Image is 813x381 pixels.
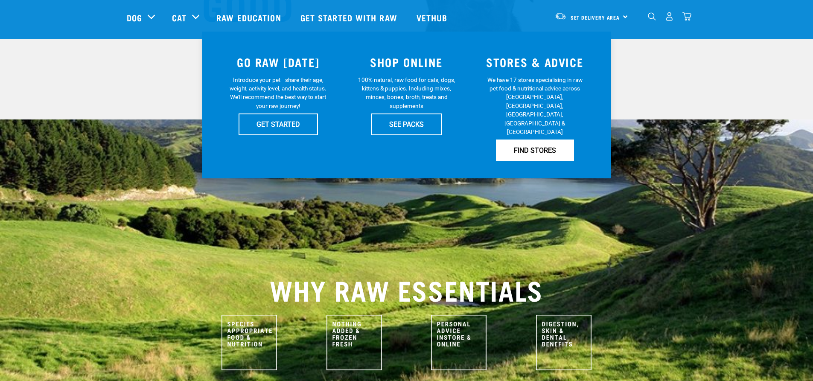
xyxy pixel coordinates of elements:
[221,315,277,370] img: Species Appropriate Nutrition
[239,113,318,135] a: GET STARTED
[292,0,408,35] a: Get started with Raw
[476,55,594,69] h3: STORES & ADVICE
[665,12,674,21] img: user.png
[127,11,142,24] a: Dog
[431,315,487,370] img: Personal Advice
[208,0,291,35] a: Raw Education
[536,315,592,370] img: Raw Benefits
[371,113,442,135] a: SEE PACKS
[326,315,382,370] img: Nothing Added
[228,76,328,111] p: Introduce your pet—share their age, weight, activity level, and health status. We'll recommend th...
[485,76,585,137] p: We have 17 stores specialising in raw pet food & nutritional advice across [GEOGRAPHIC_DATA], [GE...
[172,11,186,24] a: Cat
[347,55,466,69] h3: SHOP ONLINE
[219,55,338,69] h3: GO RAW [DATE]
[356,76,457,111] p: 100% natural, raw food for cats, dogs, kittens & puppies. Including mixes, minces, bones, broth, ...
[408,0,458,35] a: Vethub
[571,16,620,19] span: Set Delivery Area
[496,140,574,161] a: FIND STORES
[682,12,691,21] img: home-icon@2x.png
[648,12,656,20] img: home-icon-1@2x.png
[555,12,566,20] img: van-moving.png
[127,274,687,305] h2: WHY RAW ESSENTIALS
